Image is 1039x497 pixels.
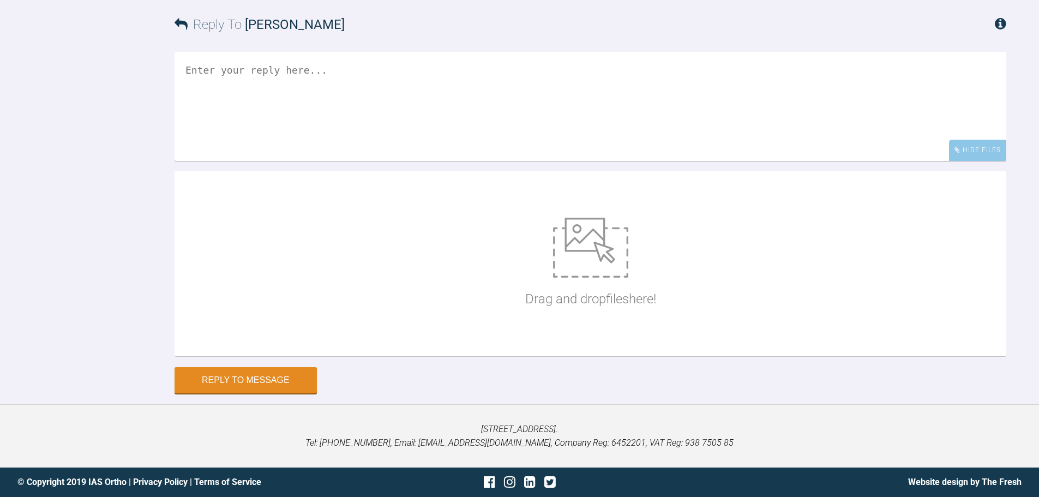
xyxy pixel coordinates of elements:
p: Drag and drop files here! [525,289,656,309]
a: Privacy Policy [133,477,188,487]
p: [STREET_ADDRESS]. Tel: [PHONE_NUMBER], Email: [EMAIL_ADDRESS][DOMAIN_NAME], Company Reg: 6452201,... [17,422,1022,450]
button: Reply to Message [175,367,317,393]
div: © Copyright 2019 IAS Ortho | | [17,475,352,489]
a: Terms of Service [194,477,261,487]
div: Hide Files [949,140,1006,161]
a: Website design by The Fresh [908,477,1022,487]
span: [PERSON_NAME] [245,17,345,32]
h3: Reply To [175,14,345,35]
